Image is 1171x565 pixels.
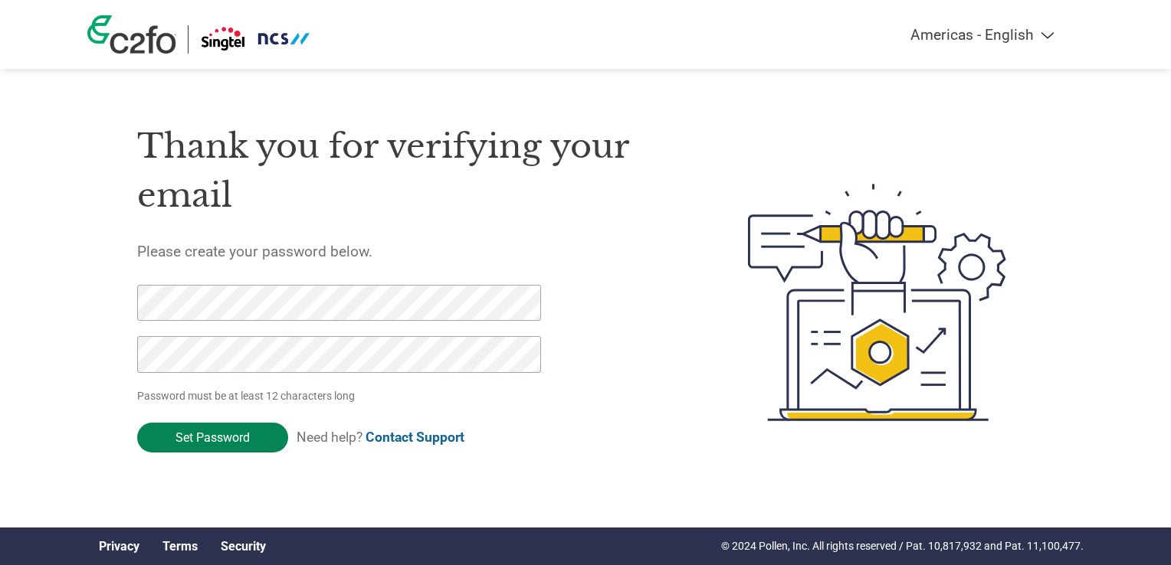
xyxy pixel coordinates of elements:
[297,429,464,445] span: Need help?
[137,122,675,220] h1: Thank you for verifying your email
[87,15,176,54] img: c2fo logo
[366,429,464,445] a: Contact Support
[720,100,1035,505] img: create-password
[137,423,288,452] input: Set Password
[137,243,675,260] h5: Please create your password below.
[721,538,1084,554] p: © 2024 Pollen, Inc. All rights reserved / Pat. 10,817,932 and Pat. 11,100,477.
[137,388,546,404] p: Password must be at least 12 characters long
[99,539,139,554] a: Privacy
[200,25,311,54] img: Singtel
[162,539,198,554] a: Terms
[221,539,266,554] a: Security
